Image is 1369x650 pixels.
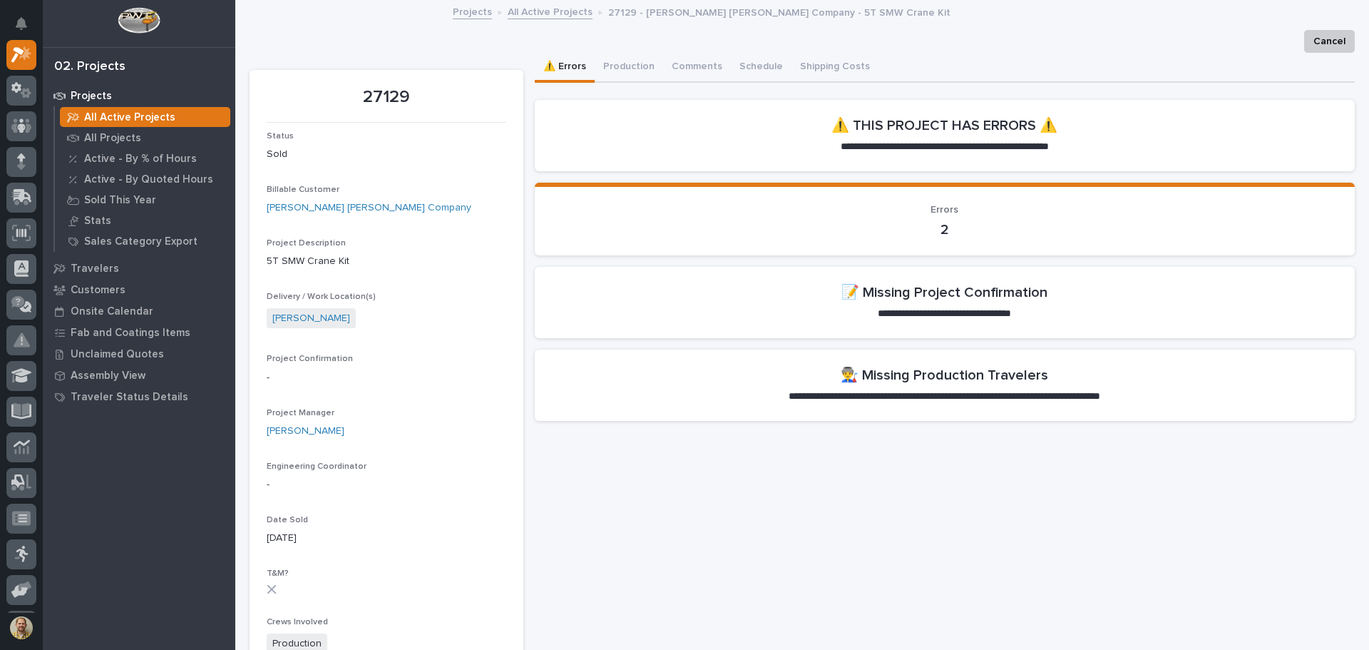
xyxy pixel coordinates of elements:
p: All Projects [84,132,141,145]
span: T&M? [267,569,289,578]
h2: 👨‍🏭 Missing Production Travelers [841,367,1048,384]
p: Active - By Quoted Hours [84,173,213,186]
a: Active - By % of Hours [55,148,235,168]
a: Active - By Quoted Hours [55,169,235,189]
button: users-avatar [6,613,36,643]
h2: ⚠️ THIS PROJECT HAS ERRORS ⚠️ [831,117,1057,134]
a: All Projects [55,128,235,148]
p: - [267,477,506,492]
a: Projects [43,85,235,106]
span: Date Sold [267,516,308,524]
a: [PERSON_NAME] [PERSON_NAME] Company [267,200,471,215]
a: Onsite Calendar [43,300,235,322]
a: Stats [55,210,235,230]
p: Fab and Coatings Items [71,327,190,340]
button: Cancel [1304,30,1355,53]
button: Notifications [6,9,36,39]
a: All Active Projects [55,107,235,127]
a: Unclaimed Quotes [43,343,235,365]
a: Sales Category Export [55,231,235,251]
span: Project Manager [267,409,334,417]
div: Notifications [18,17,36,40]
a: Travelers [43,258,235,279]
div: 02. Projects [54,59,125,75]
a: Traveler Status Details [43,386,235,407]
span: Billable Customer [267,186,339,194]
span: Cancel [1313,33,1345,50]
span: Project Description [267,239,346,248]
button: Shipping Costs [791,53,878,83]
p: Traveler Status Details [71,391,188,404]
a: Projects [453,3,492,19]
a: All Active Projects [508,3,593,19]
a: Fab and Coatings Items [43,322,235,343]
a: Customers [43,279,235,300]
p: 27129 - [PERSON_NAME] [PERSON_NAME] Company - 5T SMW Crane Kit [608,4,950,19]
button: Comments [663,53,731,83]
h2: 📝 Missing Project Confirmation [841,284,1047,301]
span: Status [267,132,294,141]
p: Sold [267,147,506,162]
a: [PERSON_NAME] [272,311,350,326]
p: Onsite Calendar [71,305,153,318]
p: Sold This Year [84,194,156,207]
a: Assembly View [43,365,235,386]
span: Engineering Coordinator [267,462,366,471]
p: - [267,370,506,385]
button: Production [595,53,663,83]
button: Schedule [731,53,791,83]
span: Crews Involved [267,618,328,626]
p: 5T SMW Crane Kit [267,254,506,269]
span: Errors [930,205,958,215]
span: Project Confirmation [267,355,353,363]
p: Unclaimed Quotes [71,348,164,361]
p: Assembly View [71,370,145,382]
img: Workspace Logo [118,7,160,34]
p: Projects [71,90,112,103]
p: 2 [552,221,1338,238]
p: All Active Projects [84,111,175,124]
p: Stats [84,215,111,228]
p: Customers [71,284,125,297]
button: ⚠️ Errors [535,53,595,83]
p: Sales Category Export [84,235,198,248]
a: [PERSON_NAME] [267,424,344,439]
p: 27129 [267,87,506,108]
p: Travelers [71,263,119,275]
p: [DATE] [267,531,506,546]
p: Active - By % of Hours [84,153,197,166]
a: Sold This Year [55,190,235,210]
span: Delivery / Work Location(s) [267,293,376,301]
